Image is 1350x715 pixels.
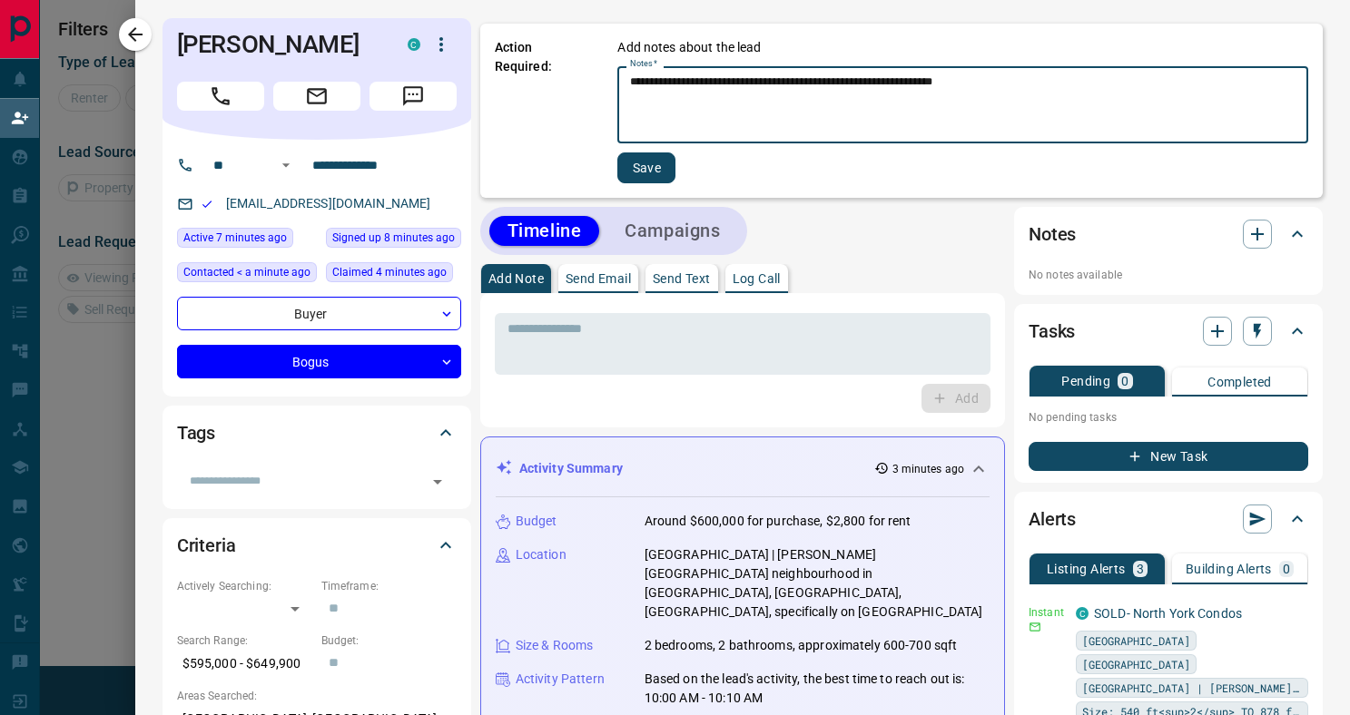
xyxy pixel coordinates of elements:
[733,272,781,285] p: Log Call
[1137,563,1144,575] p: 3
[177,649,312,679] p: $595,000 - $649,900
[201,198,213,211] svg: Email Valid
[177,297,461,330] div: Buyer
[326,262,461,288] div: Tue Sep 16 2025
[630,58,657,70] label: Notes
[617,38,761,57] p: Add notes about the lead
[1207,376,1272,388] p: Completed
[275,154,297,176] button: Open
[177,228,317,253] div: Tue Sep 16 2025
[1029,442,1308,471] button: New Task
[408,38,420,51] div: condos.ca
[1061,375,1110,387] p: Pending
[1082,679,1302,697] span: [GEOGRAPHIC_DATA] | [PERSON_NAME][GEOGRAPHIC_DATA]
[177,262,317,288] div: Tue Sep 16 2025
[1029,220,1076,249] h2: Notes
[177,524,457,567] div: Criteria
[177,632,312,649] p: Search Range:
[516,545,567,564] p: Location
[1283,563,1290,575] p: 0
[183,263,310,281] span: Contacted < a minute ago
[177,345,461,378] div: Bogus
[332,263,447,281] span: Claimed 4 minutes ago
[488,272,544,285] p: Add Note
[321,578,457,594] p: Timeframe:
[1076,607,1089,620] div: condos.ca
[177,418,215,447] h2: Tags
[606,216,738,246] button: Campaigns
[177,578,312,594] p: Actively Searching:
[332,229,455,247] span: Signed up 8 minutes ago
[1186,563,1272,575] p: Building Alerts
[516,636,594,655] p: Size & Rooms
[326,228,461,253] div: Tue Sep 16 2025
[495,38,591,183] p: Action Required:
[645,545,990,622] p: [GEOGRAPHIC_DATA] | [PERSON_NAME][GEOGRAPHIC_DATA] neighbourhood in [GEOGRAPHIC_DATA], [GEOGRAPHI...
[519,459,623,478] p: Activity Summary
[645,670,990,708] p: Based on the lead's activity, the best time to reach out is: 10:00 AM - 10:10 AM
[425,469,450,495] button: Open
[645,636,958,655] p: 2 bedrooms, 2 bathrooms, approximately 600-700 sqft
[566,272,631,285] p: Send Email
[1029,604,1065,621] p: Instant
[226,196,431,211] a: [EMAIL_ADDRESS][DOMAIN_NAME]
[370,82,457,111] span: Message
[1029,317,1075,346] h2: Tasks
[1029,267,1308,283] p: No notes available
[177,30,380,59] h1: [PERSON_NAME]
[177,531,236,560] h2: Criteria
[183,229,287,247] span: Active 7 minutes ago
[273,82,360,111] span: Email
[1029,404,1308,431] p: No pending tasks
[653,272,711,285] p: Send Text
[1082,655,1190,673] span: [GEOGRAPHIC_DATA]
[496,452,990,485] div: Activity Summary3 minutes ago
[489,216,600,246] button: Timeline
[892,461,964,477] p: 3 minutes ago
[617,152,675,183] button: Save
[1029,212,1308,256] div: Notes
[516,670,605,689] p: Activity Pattern
[516,512,557,531] p: Budget
[177,82,264,111] span: Call
[645,512,911,531] p: Around $600,000 for purchase, $2,800 for rent
[177,688,457,704] p: Areas Searched:
[1094,606,1242,621] a: SOLD- North York Condos
[321,632,457,649] p: Budget:
[1029,309,1308,353] div: Tasks
[177,411,457,455] div: Tags
[1047,563,1126,575] p: Listing Alerts
[1082,632,1190,650] span: [GEOGRAPHIC_DATA]
[1029,621,1041,633] svg: Email
[1121,375,1128,387] p: 0
[1029,497,1308,541] div: Alerts
[1029,504,1076,534] h2: Alerts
